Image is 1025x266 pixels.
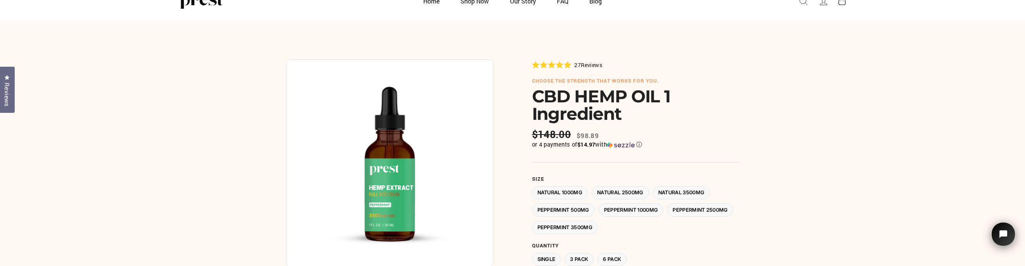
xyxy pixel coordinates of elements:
label: Peppermint 1000MG [599,203,664,217]
img: Sezzle [607,142,635,149]
iframe: Tidio Chat [982,212,1025,266]
div: or 4 payments of with [532,141,739,149]
label: Size [532,176,739,182]
label: Peppermint 500MG [532,203,595,217]
label: Natural 1000MG [532,186,588,200]
span: $148.00 [532,128,573,140]
span: $98.89 [577,131,599,140]
span: $14.97 [577,141,595,148]
div: or 4 payments of$14.97withSezzle Click to learn more about Sezzle [532,141,739,149]
span: Reviews [581,61,602,69]
span: 27 [574,61,581,69]
label: Natural 3500MG [653,186,710,200]
span: Reviews [2,83,12,107]
label: Natural 2500MG [592,186,649,200]
h1: CBD HEMP OIL 1 Ingredient [532,88,739,123]
label: Peppermint 2500MG [667,203,733,217]
div: 27Reviews [532,60,602,69]
label: Peppermint 3500MG [532,221,598,234]
label: Quantity [532,243,739,249]
h6: choose the strength that works for you. [532,78,739,84]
